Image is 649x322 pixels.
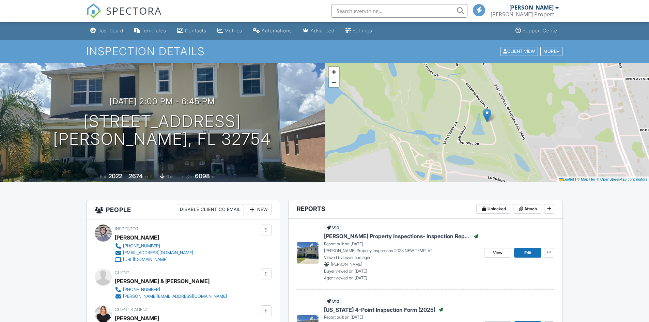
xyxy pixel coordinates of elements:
[115,270,129,275] span: Client
[211,174,219,179] span: sq.ft.
[225,28,242,33] div: Metrics
[123,257,168,262] div: [URL][DOMAIN_NAME]
[115,293,227,300] a: [PERSON_NAME][EMAIL_ADDRESS][DOMAIN_NAME]
[509,4,554,11] div: [PERSON_NAME]
[115,256,193,263] a: [URL][DOMAIN_NAME]
[331,67,336,76] span: +
[262,28,292,33] div: Automations
[115,243,193,249] a: [PHONE_NUMBER]
[115,276,210,286] div: [PERSON_NAME] & [PERSON_NAME]
[115,286,227,293] a: [PHONE_NUMBER]
[109,97,215,106] h3: [DATE] 2:00 pm - 6:45 pm
[577,177,596,181] a: © MapTiler
[88,25,126,37] a: Dashboard
[331,78,336,86] span: −
[180,174,194,179] span: Lot Size
[86,3,101,18] img: The Best Home Inspection Software - Spectora
[97,28,123,33] div: Dashboard
[86,45,563,57] h1: Inspection Details
[311,28,335,33] div: Advanced
[513,25,562,37] a: Support Center
[123,243,160,249] div: [PHONE_NUMBER]
[523,28,559,33] div: Support Center
[247,204,272,215] div: New
[141,28,166,33] div: Templates
[597,177,647,181] a: © OpenStreetMap contributors
[499,48,540,53] a: Client View
[300,25,337,37] a: Advanced
[87,200,280,219] h3: People
[195,172,210,180] div: 6098
[123,287,160,292] div: [PHONE_NUMBER]
[491,11,559,18] div: Bowman Property Inspections
[86,9,162,24] a: SPECTORA
[185,28,206,33] div: Contacts
[115,226,138,231] span: Inspector
[53,112,271,149] h1: [STREET_ADDRESS] [PERSON_NAME], FL 32754
[115,249,193,256] a: [EMAIL_ADDRESS][DOMAIN_NAME]
[540,47,562,56] div: More
[106,3,162,18] span: SPECTORA
[343,25,375,37] a: Settings
[575,177,576,181] span: |
[100,174,107,179] span: Built
[123,294,227,299] div: [PERSON_NAME][EMAIL_ADDRESS][DOMAIN_NAME]
[177,204,244,215] div: Disable Client CC Email
[483,108,491,122] img: Marker
[500,47,538,56] div: Client View
[559,177,574,181] a: Leaflet
[144,174,153,179] span: sq. ft.
[115,232,159,243] div: [PERSON_NAME]
[174,25,209,37] a: Contacts
[129,172,143,180] div: 2674
[353,28,372,33] div: Settings
[108,172,122,180] div: 2022
[329,67,339,77] a: Zoom in
[329,77,339,87] a: Zoom out
[331,4,467,18] input: Search everything...
[215,25,245,37] a: Metrics
[166,174,173,179] span: slab
[123,250,193,256] div: [EMAIL_ADDRESS][DOMAIN_NAME]
[250,25,295,37] a: Automations (Basic)
[115,307,148,312] span: Client's Agent
[132,25,169,37] a: Templates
